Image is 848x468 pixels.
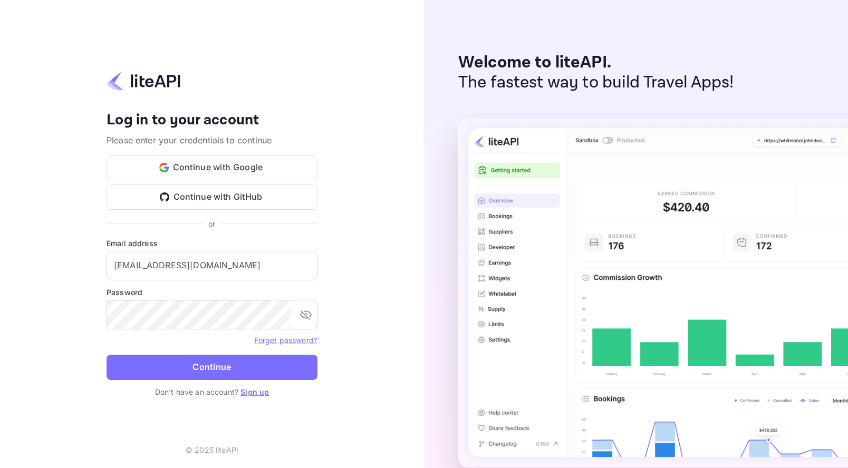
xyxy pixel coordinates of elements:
[107,184,317,210] button: Continue with GitHub
[107,111,317,130] h4: Log in to your account
[107,386,317,397] p: Don't have an account?
[458,53,734,73] p: Welcome to liteAPI.
[295,304,316,325] button: toggle password visibility
[255,336,317,345] a: Forget password?
[107,355,317,380] button: Continue
[107,287,317,298] label: Password
[186,444,238,455] p: © 2025 liteAPI
[107,251,317,280] input: Enter your email address
[208,218,215,229] p: or
[240,387,269,396] a: Sign up
[107,134,317,147] p: Please enter your credentials to continue
[107,238,317,249] label: Email address
[107,155,317,180] button: Continue with Google
[107,71,180,91] img: liteapi
[255,335,317,345] a: Forget password?
[458,73,734,93] p: The fastest way to build Travel Apps!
